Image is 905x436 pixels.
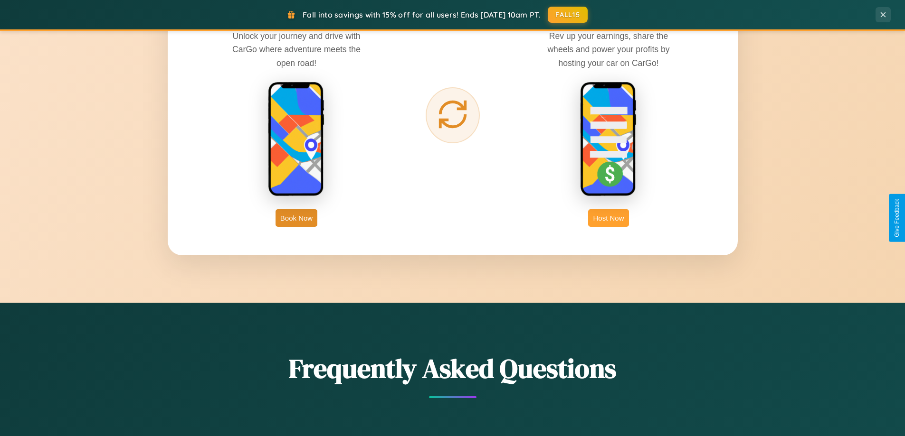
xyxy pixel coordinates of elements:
p: Unlock your journey and drive with CarGo where adventure meets the open road! [225,29,368,69]
img: host phone [580,82,637,197]
span: Fall into savings with 15% off for all users! Ends [DATE] 10am PT. [303,10,541,19]
h2: Frequently Asked Questions [168,350,738,387]
button: Host Now [588,209,629,227]
p: Rev up your earnings, share the wheels and power your profits by hosting your car on CarGo! [537,29,680,69]
img: rent phone [268,82,325,197]
button: Book Now [276,209,317,227]
div: Give Feedback [894,199,900,237]
button: FALL15 [548,7,588,23]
